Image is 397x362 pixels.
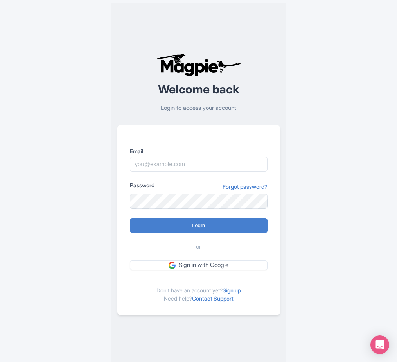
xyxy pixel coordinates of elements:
p: Login to access your account [117,104,280,113]
div: Open Intercom Messenger [370,335,389,354]
h2: Welcome back [117,83,280,96]
div: Don't have an account yet? Need help? [130,280,268,303]
input: Login [130,218,268,233]
a: Sign up [223,287,241,294]
input: you@example.com [130,157,268,172]
a: Forgot password? [223,183,268,191]
label: Email [130,147,268,155]
a: Contact Support [192,295,234,302]
img: google.svg [169,262,176,269]
img: logo-ab69f6fb50320c5b225c76a69d11143b.png [154,53,243,77]
span: or [196,242,201,251]
a: Sign in with Google [130,260,268,270]
label: Password [130,181,154,189]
